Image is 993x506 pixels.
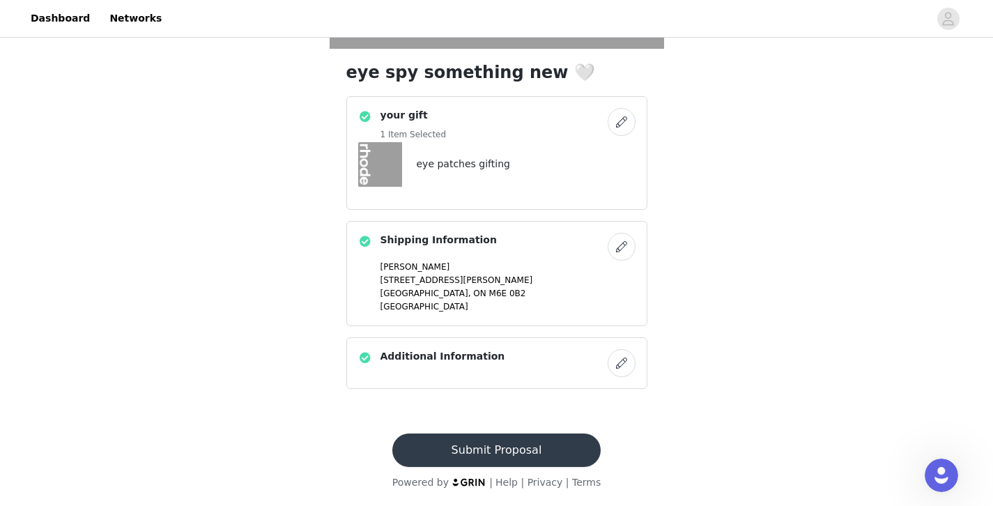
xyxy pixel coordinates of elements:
a: Help [495,477,518,488]
h4: your gift [380,108,447,123]
img: logo [452,477,486,486]
a: Dashboard [22,3,98,34]
button: Submit Proposal [392,434,601,467]
p: [GEOGRAPHIC_DATA] [380,300,636,313]
span: Powered by [392,477,449,488]
iframe: Intercom live chat [925,459,958,492]
h4: Shipping Information [380,233,497,247]
div: avatar [941,8,955,30]
img: eye patches gifting [358,142,403,187]
h1: eye spy something new 🤍 [346,60,647,85]
span: | [489,477,493,488]
h5: 1 Item Selected [380,128,447,141]
a: Privacy [528,477,563,488]
span: M6E 0B2 [489,289,526,298]
p: [STREET_ADDRESS][PERSON_NAME] [380,274,636,286]
div: Shipping Information [346,221,647,326]
div: your gift [346,96,647,210]
div: Additional Information [346,337,647,389]
p: [PERSON_NAME] [380,261,636,273]
span: | [521,477,524,488]
a: Networks [101,3,170,34]
h4: Additional Information [380,349,505,364]
span: | [566,477,569,488]
h4: eye patches gifting [417,157,510,171]
a: Terms [572,477,601,488]
span: ON [473,289,486,298]
span: [GEOGRAPHIC_DATA], [380,289,471,298]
